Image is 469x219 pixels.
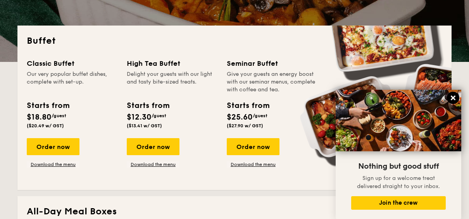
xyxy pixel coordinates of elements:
[127,138,179,155] div: Order now
[357,175,440,190] span: Sign up for a welcome treat delivered straight to your inbox.
[127,161,179,168] a: Download the menu
[351,196,446,210] button: Join the crew
[27,138,79,155] div: Order now
[27,58,117,69] div: Classic Buffet
[227,70,317,94] div: Give your guests an energy boost with our seminar menus, complete with coffee and tea.
[27,123,64,128] span: ($20.49 w/ GST)
[227,100,269,111] div: Starts from
[52,113,66,118] span: /guest
[152,113,166,118] span: /guest
[27,100,69,111] div: Starts from
[447,92,459,104] button: Close
[127,113,152,122] span: $12.30
[27,70,117,94] div: Our very popular buffet dishes, complete with set-up.
[253,113,267,118] span: /guest
[227,161,279,168] a: Download the menu
[27,205,442,218] h2: All-Day Meal Boxes
[27,35,442,47] h2: Buffet
[227,123,263,128] span: ($27.90 w/ GST)
[336,90,461,151] img: DSC07876-Edit02-Large.jpeg
[227,58,317,69] div: Seminar Buffet
[358,162,439,171] span: Nothing but good stuff
[127,70,217,94] div: Delight your guests with our light and tasty bite-sized treats.
[127,100,169,111] div: Starts from
[27,161,79,168] a: Download the menu
[127,123,162,128] span: ($13.41 w/ GST)
[127,58,217,69] div: High Tea Buffet
[227,138,279,155] div: Order now
[27,113,52,122] span: $18.80
[227,113,253,122] span: $25.60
